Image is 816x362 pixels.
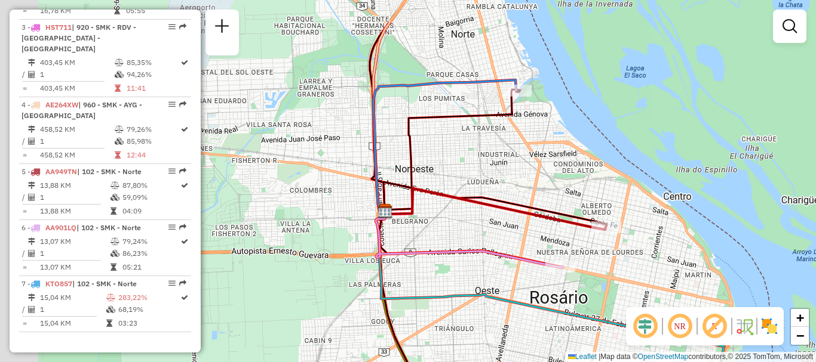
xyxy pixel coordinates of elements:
i: Rota otimizada [181,294,188,301]
i: Total de Atividades [28,71,35,78]
a: OpenStreetMap [638,352,689,361]
td: 15,04 KM [39,317,106,329]
td: 13,88 KM [39,180,110,191]
td: = [22,261,27,273]
i: Total de Atividades [28,194,35,201]
td: 1 [39,247,110,259]
td: / [22,191,27,203]
i: Tempo total em rota [106,320,112,327]
td: / [22,69,27,81]
i: % de utilização da cubagem [115,71,124,78]
td: 13,88 KM [39,205,110,217]
i: Distância Total [28,182,35,189]
i: Total de Atividades [28,138,35,145]
i: % de utilização do peso [106,294,115,301]
td: 86,23% [122,247,180,259]
td: 12:44 [126,149,180,161]
td: 458,52 KM [39,123,114,135]
span: | 960 - SMK - AYG - [GEOGRAPHIC_DATA] [22,100,142,120]
i: Rota otimizada [181,126,188,133]
td: 1 [39,191,110,203]
a: Nova sessão e pesquisa [210,14,234,41]
span: | 102 - SMK - Norte [77,167,142,176]
a: Exibir filtros [778,14,802,38]
i: Distância Total [28,238,35,245]
td: = [22,82,27,94]
a: Leaflet [568,352,597,361]
span: Ocultar deslocamento [631,312,659,341]
div: Map data © contributors,© 2025 TomTom, Microsoft [565,352,816,362]
em: Rota exportada [179,101,186,108]
i: % de utilização do peso [115,59,124,66]
em: Opções [168,280,176,287]
i: % de utilização da cubagem [111,194,119,201]
i: % de utilização da cubagem [106,306,115,313]
td: 05:55 [125,5,186,17]
td: 1 [39,135,114,147]
i: Distância Total [28,294,35,301]
a: Zoom in [791,309,809,327]
td: 283,22% [118,292,180,304]
span: 6 - [22,223,141,232]
span: KTO857 [45,279,72,288]
td: 03:23 [118,317,180,329]
td: 15,04 KM [39,292,106,304]
img: SAZ AR Rosario I SMK [378,203,393,219]
i: % de utilização da cubagem [111,250,119,257]
td: / [22,247,27,259]
td: = [22,205,27,217]
td: = [22,149,27,161]
i: Rota otimizada [181,182,188,189]
i: % de utilização do peso [111,182,119,189]
span: + [796,310,804,325]
td: 1 [39,69,114,81]
td: 94,26% [126,69,180,81]
td: 79,26% [126,123,180,135]
td: 458,52 KM [39,149,114,161]
span: | 102 - SMK - Norte [76,223,141,232]
span: AA949TN [45,167,77,176]
em: Rota exportada [179,168,186,175]
span: | 920 - SMK - RDV - [GEOGRAPHIC_DATA] - [GEOGRAPHIC_DATA] [22,23,136,53]
i: Tempo total em rota [115,85,121,92]
em: Opções [168,23,176,30]
a: Zoom out [791,327,809,345]
span: AA901LQ [45,223,76,232]
i: Distância Total [28,59,35,66]
span: 3 - [22,23,136,53]
td: 79,24% [122,236,180,247]
i: Rota otimizada [181,238,188,245]
span: | [599,352,600,361]
td: / [22,135,27,147]
td: 05:21 [122,261,180,273]
span: AE264XW [45,100,78,109]
td: 68,19% [118,304,180,315]
i: Tempo total em rota [115,151,121,159]
span: 7 - [22,279,137,288]
em: Rota exportada [179,280,186,287]
td: 11:41 [126,82,180,94]
span: HST711 [45,23,72,32]
em: Rota exportada [179,23,186,30]
td: 04:09 [122,205,180,217]
i: Tempo total em rota [114,7,120,14]
i: % de utilização do peso [111,238,119,245]
em: Opções [168,168,176,175]
i: Rota otimizada [181,59,188,66]
span: | 102 - SMK - Norte [72,279,137,288]
td: 403,45 KM [39,82,114,94]
td: = [22,317,27,329]
em: Opções [168,101,176,108]
span: Exibir rótulo [700,312,729,341]
span: − [796,328,804,343]
td: 1 [39,304,106,315]
i: % de utilização da cubagem [115,138,124,145]
td: 13,07 KM [39,236,110,247]
td: 87,80% [122,180,180,191]
i: Distância Total [28,126,35,133]
td: 13,07 KM [39,261,110,273]
i: Tempo total em rota [111,264,116,271]
i: % de utilização do peso [115,126,124,133]
span: Ocultar NR [665,312,694,341]
i: Tempo total em rota [111,208,116,215]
